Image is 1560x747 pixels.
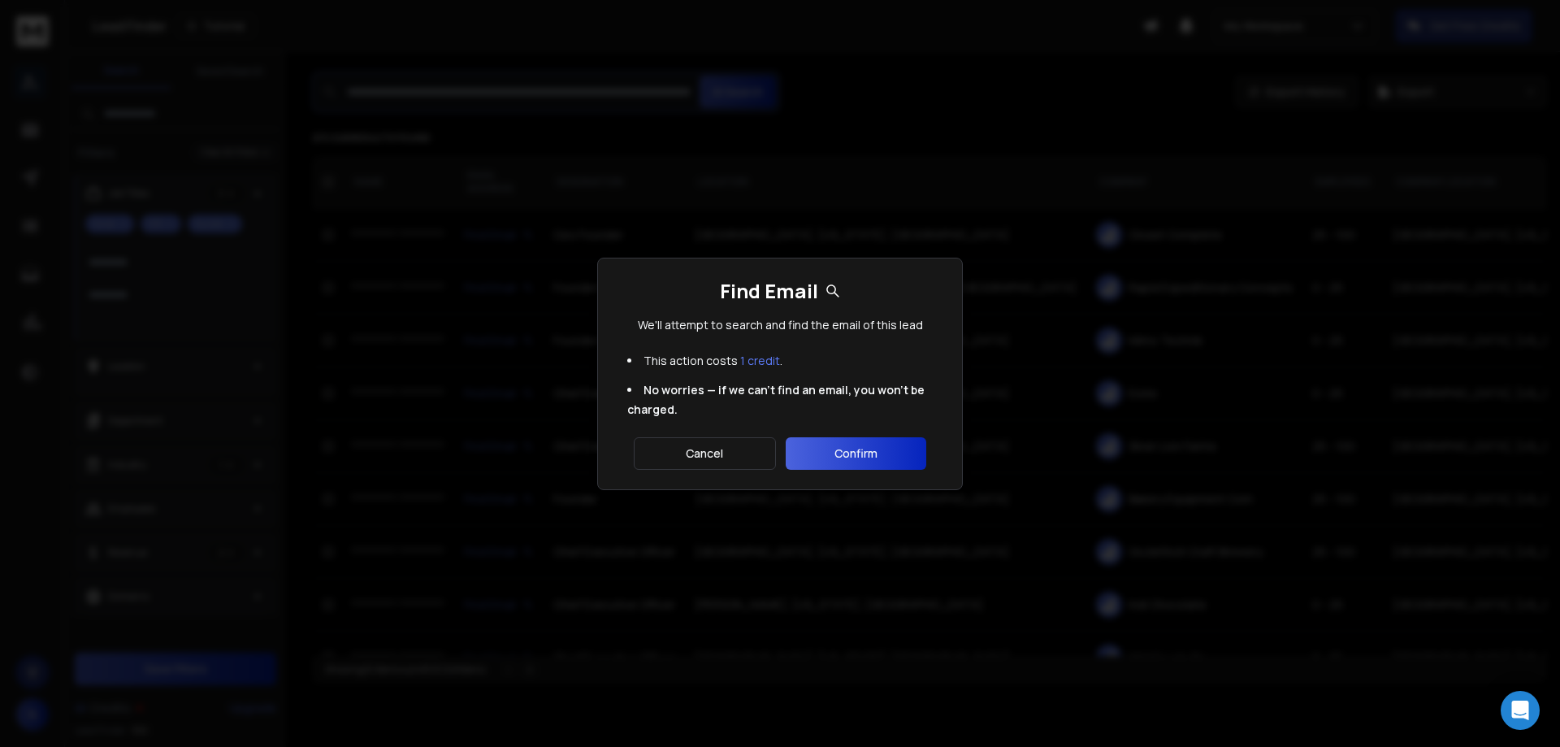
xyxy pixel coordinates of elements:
[786,437,926,470] button: Confirm
[634,437,776,470] button: Cancel
[720,278,841,304] h1: Find Email
[740,353,780,368] span: 1 credit
[617,376,942,424] li: No worries — if we can't find an email, you won't be charged.
[638,317,923,333] p: We'll attempt to search and find the email of this lead
[617,346,942,376] li: This action costs .
[1501,691,1540,730] div: Open Intercom Messenger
